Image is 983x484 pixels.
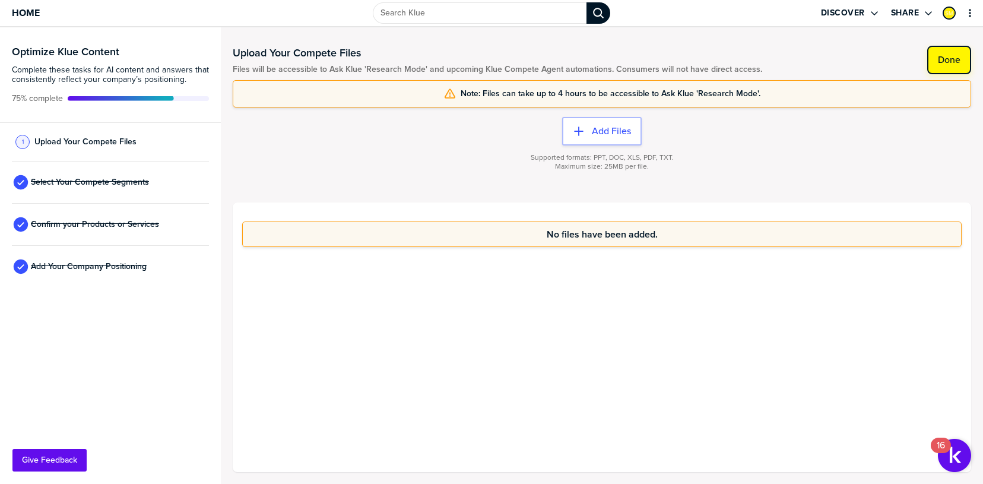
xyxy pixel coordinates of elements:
[31,178,149,187] span: Select Your Compete Segments
[12,94,63,103] span: Active
[555,162,649,171] span: Maximum size: 25MB per file.
[31,220,159,229] span: Confirm your Products or Services
[547,229,658,239] span: No files have been added.
[12,65,209,84] span: Complete these tasks for AI content and answers that consistently reflect your company’s position...
[943,7,956,20] div: Sonia Moaiery
[891,8,919,18] label: Share
[461,89,760,99] span: Note: Files can take up to 4 hours to be accessible to Ask Klue 'Research Mode'.
[22,137,24,146] span: 1
[233,46,762,60] h1: Upload Your Compete Files
[938,439,971,472] button: Open Resource Center, 16 new notifications
[12,46,209,57] h3: Optimize Klue Content
[941,5,957,21] a: Edit Profile
[31,262,147,271] span: Add Your Company Positioning
[821,8,865,18] label: Discover
[531,153,674,162] span: Supported formats: PPT, DOC, XLS, PDF, TXT.
[233,65,762,74] span: Files will be accessible to Ask Klue 'Research Mode' and upcoming Klue Compete Agent automations....
[937,445,945,461] div: 16
[944,8,955,18] img: e98683a1b75ff50f09af54354dddc845-sml.png
[34,137,137,147] span: Upload Your Compete Files
[938,54,960,66] label: Done
[373,2,586,24] input: Search Klue
[12,449,87,472] button: Give Feedback
[12,8,40,18] span: Home
[592,125,631,137] label: Add Files
[586,2,610,24] div: Search Klue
